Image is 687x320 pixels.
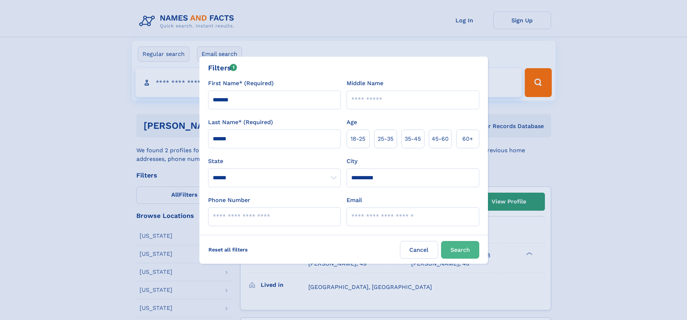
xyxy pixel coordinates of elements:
button: Search [441,241,479,259]
label: State [208,157,341,166]
label: First Name* (Required) [208,79,274,88]
span: 35‑45 [405,135,421,143]
label: Cancel [400,241,438,259]
label: City [347,157,357,166]
label: Middle Name [347,79,383,88]
div: Filters [208,62,237,73]
label: Last Name* (Required) [208,118,273,127]
label: Reset all filters [204,241,252,258]
span: 45‑60 [432,135,449,143]
span: 60+ [462,135,473,143]
label: Phone Number [208,196,250,205]
span: 25‑35 [378,135,393,143]
span: 18‑25 [351,135,365,143]
label: Email [347,196,362,205]
label: Age [347,118,357,127]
